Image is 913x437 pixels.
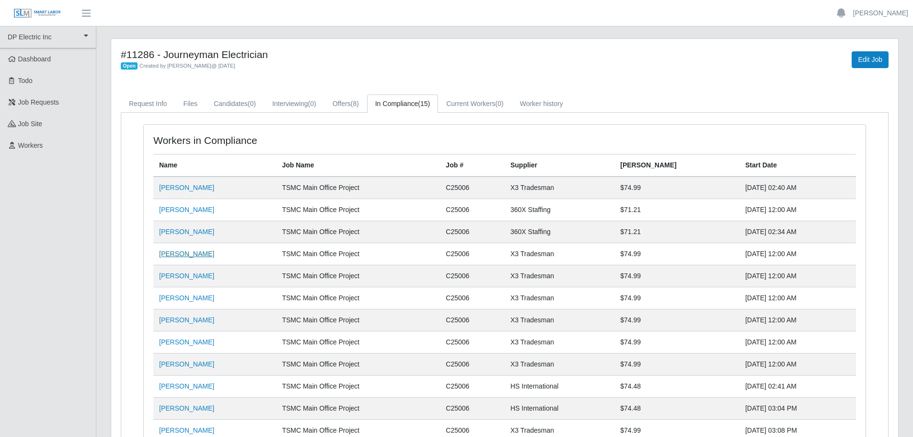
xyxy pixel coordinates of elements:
[206,94,264,113] a: Candidates
[438,94,512,113] a: Current Workers
[276,398,440,420] td: TSMC Main Office Project
[740,199,856,221] td: [DATE] 12:00 AM
[159,272,214,280] a: [PERSON_NAME]
[153,134,438,146] h4: Workers in Compliance
[276,243,440,265] td: TSMC Main Office Project
[440,376,505,398] td: C25006
[175,94,206,113] a: Files
[505,199,614,221] td: 360X Staffing
[248,100,256,107] span: (0)
[159,426,214,434] a: [PERSON_NAME]
[440,199,505,221] td: C25006
[505,398,614,420] td: HS International
[505,177,614,199] td: X3 Tradesman
[121,48,563,60] h4: #11286 - Journeyman Electrician
[18,98,59,106] span: Job Requests
[276,287,440,309] td: TSMC Main Office Project
[614,221,740,243] td: $71.21
[367,94,438,113] a: In Compliance
[440,221,505,243] td: C25006
[159,338,214,346] a: [PERSON_NAME]
[740,287,856,309] td: [DATE] 12:00 AM
[276,199,440,221] td: TSMC Main Office Project
[740,243,856,265] td: [DATE] 12:00 AM
[276,309,440,331] td: TSMC Main Office Project
[308,100,316,107] span: (0)
[512,94,571,113] a: Worker history
[740,331,856,354] td: [DATE] 12:00 AM
[264,94,324,113] a: Interviewing
[740,309,856,331] td: [DATE] 12:00 AM
[505,354,614,376] td: X3 Tradesman
[614,398,740,420] td: $74.48
[740,376,856,398] td: [DATE] 02:41 AM
[740,221,856,243] td: [DATE] 02:34 AM
[276,177,440,199] td: TSMC Main Office Project
[505,221,614,243] td: 360X Staffing
[440,243,505,265] td: C25006
[159,360,214,368] a: [PERSON_NAME]
[276,376,440,398] td: TSMC Main Office Project
[159,250,214,258] a: [PERSON_NAME]
[505,309,614,331] td: X3 Tradesman
[740,177,856,199] td: [DATE] 02:40 AM
[740,154,856,177] th: Start Date
[159,382,214,390] a: [PERSON_NAME]
[159,206,214,213] a: [PERSON_NAME]
[505,265,614,287] td: X3 Tradesman
[276,221,440,243] td: TSMC Main Office Project
[121,62,138,70] span: Open
[18,55,51,63] span: Dashboard
[614,376,740,398] td: $74.48
[505,376,614,398] td: HS International
[614,287,740,309] td: $74.99
[440,177,505,199] td: C25006
[276,265,440,287] td: TSMC Main Office Project
[505,287,614,309] td: X3 Tradesman
[276,354,440,376] td: TSMC Main Office Project
[852,51,889,68] a: Edit Job
[614,331,740,354] td: $74.99
[440,398,505,420] td: C25006
[276,331,440,354] td: TSMC Main Office Project
[614,199,740,221] td: $71.21
[440,309,505,331] td: C25006
[614,177,740,199] td: $74.99
[153,154,276,177] th: Name
[276,154,440,177] th: Job Name
[418,100,430,107] span: (15)
[18,77,33,84] span: Todo
[614,309,740,331] td: $74.99
[614,265,740,287] td: $74.99
[505,331,614,354] td: X3 Tradesman
[159,184,214,191] a: [PERSON_NAME]
[853,8,908,18] a: [PERSON_NAME]
[440,287,505,309] td: C25006
[440,154,505,177] th: Job #
[505,154,614,177] th: Supplier
[13,8,61,19] img: SLM Logo
[440,331,505,354] td: C25006
[159,294,214,302] a: [PERSON_NAME]
[18,142,43,149] span: Workers
[159,228,214,236] a: [PERSON_NAME]
[740,265,856,287] td: [DATE] 12:00 AM
[505,243,614,265] td: X3 Tradesman
[614,154,740,177] th: [PERSON_NAME]
[440,265,505,287] td: C25006
[440,354,505,376] td: C25006
[496,100,504,107] span: (0)
[614,243,740,265] td: $74.99
[159,316,214,324] a: [PERSON_NAME]
[121,94,175,113] a: Request Info
[740,354,856,376] td: [DATE] 12:00 AM
[324,94,367,113] a: Offers
[740,398,856,420] td: [DATE] 03:04 PM
[351,100,359,107] span: (8)
[139,63,235,69] span: Created by [PERSON_NAME] @ [DATE]
[18,120,43,128] span: job site
[614,354,740,376] td: $74.99
[159,404,214,412] a: [PERSON_NAME]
